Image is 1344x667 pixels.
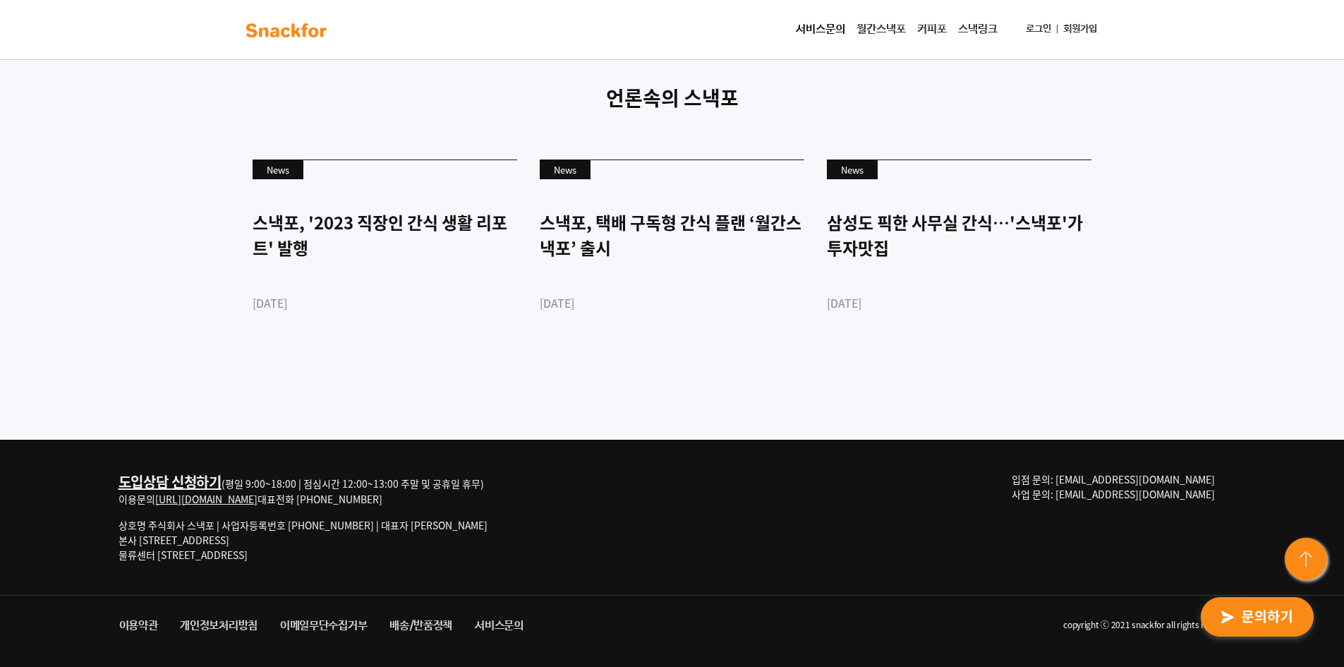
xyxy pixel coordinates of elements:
[464,613,535,639] a: 서비스문의
[827,160,878,180] div: News
[1058,16,1103,42] a: 회원가입
[253,210,517,260] div: 스낵포, '2023 직장인 간식 생활 리포트' 발행
[790,16,851,44] a: 서비스문의
[253,294,517,311] div: [DATE]
[119,518,488,563] p: 상호명 주식회사 스낵포 | 사업자등록번호 [PHONE_NUMBER] | 대표자 [PERSON_NAME] 본사 [STREET_ADDRESS] 물류센터 [STREET_ADDRESS]
[535,613,1237,639] li: copyright ⓒ 2021 snackfor all rights reserved.
[4,447,93,483] a: 홈
[155,492,258,506] a: [URL][DOMAIN_NAME]
[827,160,1091,361] a: News 삼성도 픽한 사무실 간식…'스낵포'가 투자맛집 [DATE]
[851,16,912,44] a: 월간스낵포
[119,472,488,507] div: (평일 9:00~18:00 | 점심시간 12:00~13:00 주말 및 공휴일 휴무) 이용문의 대표전화 [PHONE_NUMBER]
[253,160,517,361] a: News 스낵포, '2023 직장인 간식 생활 리포트' 발행 [DATE]
[169,613,269,639] a: 개인정보처리방침
[269,613,378,639] a: 이메일무단수집거부
[218,469,235,480] span: 설정
[1282,535,1333,586] img: floating-button
[108,613,169,639] a: 이용약관
[540,160,804,361] a: News 스낵포, 택배 구독형 간식 플랜 ‘월간스낵포’ 출시 [DATE]
[1020,16,1057,42] a: 로그인
[952,16,1003,44] a: 스낵링크
[827,210,1091,260] div: 삼성도 픽한 사무실 간식…'스낵포'가 투자맛집
[182,447,271,483] a: 설정
[242,19,331,42] img: background-main-color.svg
[540,210,804,260] div: 스낵포, 택배 구독형 간식 플랜 ‘월간스낵포’ 출시
[378,613,464,639] a: 배송/반품정책
[93,447,182,483] a: 대화
[119,471,222,492] a: 도입상담 신청하기
[129,469,146,481] span: 대화
[44,469,53,480] span: 홈
[912,16,952,44] a: 커피포
[540,294,804,311] div: [DATE]
[540,160,591,180] div: News
[827,294,1091,311] div: [DATE]
[253,160,303,180] div: News
[1012,472,1215,501] span: 입점 문의: [EMAIL_ADDRESS][DOMAIN_NAME] 사업 문의: [EMAIL_ADDRESS][DOMAIN_NAME]
[242,83,1103,113] p: 언론속의 스낵포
